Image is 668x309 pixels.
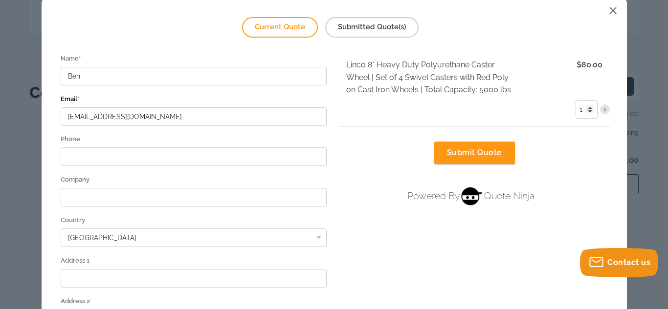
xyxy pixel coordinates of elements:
span: x [603,105,606,115]
a: Current Quote [242,17,318,38]
span: Contact us [607,258,650,267]
a: Linco 8" Heavy Duty Polyurethane Caster Wheel | Set of 4 Swivel Casters with Red Poly on Cast Iro... [346,60,511,94]
label: Country [61,216,327,224]
label: Address 2 [61,297,327,305]
button: Submit Quote [434,142,515,164]
label: Company [61,176,327,183]
button: x [600,104,610,114]
button: Contact us [580,248,658,277]
div: $80.00 [520,59,610,71]
a: Powered ByQuote Ninja [334,184,608,208]
label: Address 1 [61,257,327,264]
img: Quote Ninja Logo [460,184,484,208]
a: Submitted Quote(s) [325,17,419,38]
label: Name [61,55,327,62]
input: Quantity [576,100,598,119]
label: Email [61,95,327,103]
label: Phone [61,135,327,143]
